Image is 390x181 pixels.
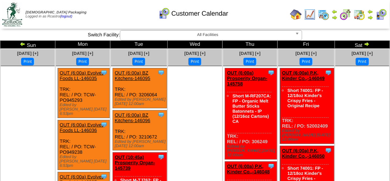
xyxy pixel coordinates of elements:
[26,11,86,15] span: [DEMOGRAPHIC_DATA] Packaging
[227,164,270,174] a: OUT (6:00a) P.K, Kinder Co.,-146048
[318,9,329,20] img: calendarprod.gif
[340,9,351,20] img: calendarblend.gif
[17,51,38,56] a: [DATE] [+]
[227,70,268,87] a: OUT (6:00a) Prosperity Organ-145758
[243,58,256,65] button: Print
[268,162,275,170] img: Tooltip
[375,9,387,20] img: calendarcustomer.gif
[352,51,373,56] a: [DATE] [+]
[157,69,165,76] img: Tooltip
[2,2,22,27] img: zoroco-logo-small.webp
[115,70,151,81] a: OUT (6:00a) BZ Kitchens-146095
[60,15,73,19] a: (logout)
[128,51,149,56] a: [DATE] [+]
[332,9,338,15] img: arrowleft.gif
[288,88,323,108] a: Short 74001: FP - 12/18oz Kinder's Crispy Fries - Original Recipe
[282,70,325,81] a: OUT (6:00a) P.K, Kinder Co.,-146049
[110,41,167,49] td: Tue
[60,70,104,81] a: OUT (6:00a) Evolved Foods LL-146035
[0,41,55,49] td: Sun
[21,58,34,65] button: Print
[354,9,365,20] img: calendarinout.gif
[325,147,332,154] img: Tooltip
[157,111,165,118] img: Tooltip
[225,68,277,160] div: TRK: REL: / PO: 306249
[76,58,89,65] button: Print
[123,31,292,39] span: All Facilities
[115,97,167,106] div: Edited by [PERSON_NAME] [DATE] 12:00am
[115,140,167,148] div: Edited by [PERSON_NAME] [DATE] 12:00am
[356,58,368,65] button: Print
[332,15,338,20] img: arrowright.gif
[239,51,261,56] a: [DATE] [+]
[268,69,275,76] img: Tooltip
[113,68,167,108] div: TRK: REL: / PO: 3206064
[115,112,151,123] a: OUT (6:00a) BZ Kitchens-146096
[58,120,109,170] div: TRK: REL: / PO: TCW-PO949238
[364,41,370,47] img: arrowright.gif
[113,110,167,150] div: TRK: REL: / PO: 3210672
[277,41,335,49] td: Fri
[168,41,223,49] td: Wed
[304,9,316,20] img: line_graph.gif
[58,68,109,118] div: TRK: REL: / PO: TCW-PO945293
[60,122,104,133] a: OUT (6:00a) Evolved Foods LL-146036
[72,51,93,56] a: [DATE] [+]
[115,154,155,171] a: OUT (10:45a) Prosperity Organ-145739
[158,8,170,19] img: calendarcustomer.gif
[171,10,228,17] span: Customer Calendar
[132,58,145,65] button: Print
[20,41,26,47] img: arrowleft.gif
[100,69,108,76] img: Tooltip
[60,103,109,116] div: Edited by [PERSON_NAME] [DATE] 6:53pm
[222,41,277,49] td: Thu
[325,69,332,76] img: Tooltip
[296,51,317,56] a: [DATE] [+]
[100,173,108,180] img: Tooltip
[188,58,201,65] button: Print
[100,121,108,128] img: Tooltip
[233,93,271,124] a: Short M-RF207CA: FP - Organic Melt Butter Sticks Batonnets - IP (12/16oz Cartons) CA
[335,41,390,49] td: Sat
[227,144,277,157] div: Edited by [PERSON_NAME] [DATE] 12:00am
[60,155,109,168] div: Edited by [PERSON_NAME] [DATE] 6:53pm
[184,51,206,56] a: [DATE] [+]
[367,9,373,15] img: arrowleft.gif
[282,129,334,142] div: Edited by [PERSON_NAME] [DATE] 12:00am
[26,11,86,19] span: Logged in as Rcastro
[367,15,373,20] img: arrowright.gif
[300,58,312,65] button: Print
[280,68,334,144] div: TRK: REL: / PO: 52002409
[55,41,110,49] td: Mon
[282,148,325,159] a: OUT (6:00a) P.K, Kinder Co.,-146050
[157,153,165,161] img: Tooltip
